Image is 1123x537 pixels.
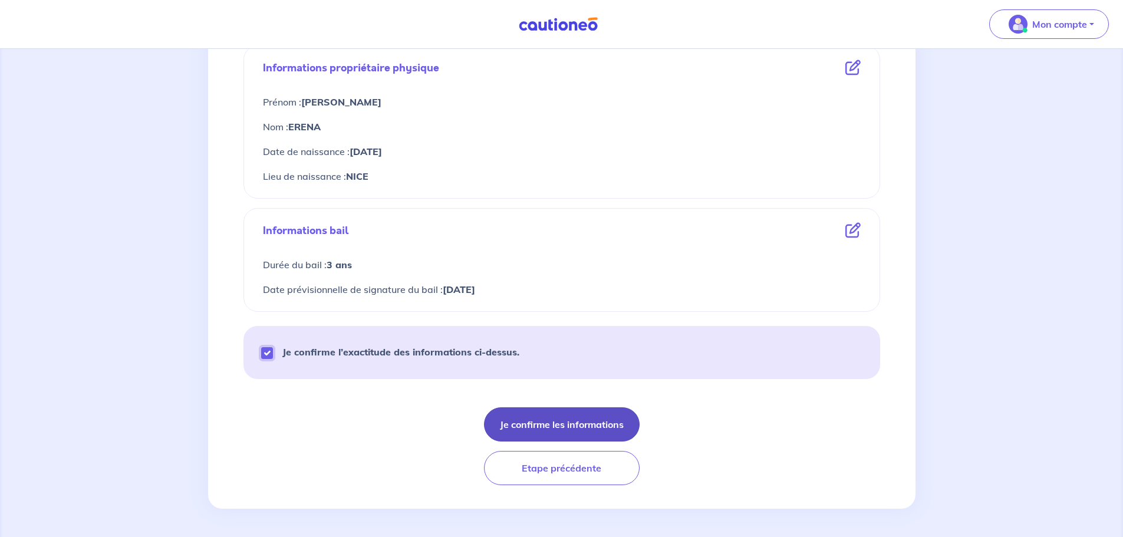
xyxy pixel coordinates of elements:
strong: 3 ans [327,259,352,271]
strong: NICE [346,170,368,182]
button: Je confirme les informations [484,407,640,442]
p: Nom : [263,119,861,134]
p: Prénom : [263,94,861,110]
p: Date prévisionnelle de signature du bail : [263,282,861,297]
strong: [PERSON_NAME] [301,96,381,108]
img: illu_account_valid_menu.svg [1009,15,1028,34]
strong: Je confirme l’exactitude des informations ci-dessus. [282,346,519,358]
p: Mon compte [1032,17,1087,31]
button: illu_account_valid_menu.svgMon compte [989,9,1109,39]
strong: [DATE] [350,146,382,157]
strong: ERENA [288,121,321,133]
p: Informations bail [263,223,349,238]
button: Etape précédente [484,451,640,485]
p: Date de naissance : [263,144,861,159]
p: Informations propriétaire physique [263,60,439,75]
img: Cautioneo [514,17,602,32]
strong: [DATE] [443,284,475,295]
p: Durée du bail : [263,257,861,272]
p: Lieu de naissance : [263,169,861,184]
